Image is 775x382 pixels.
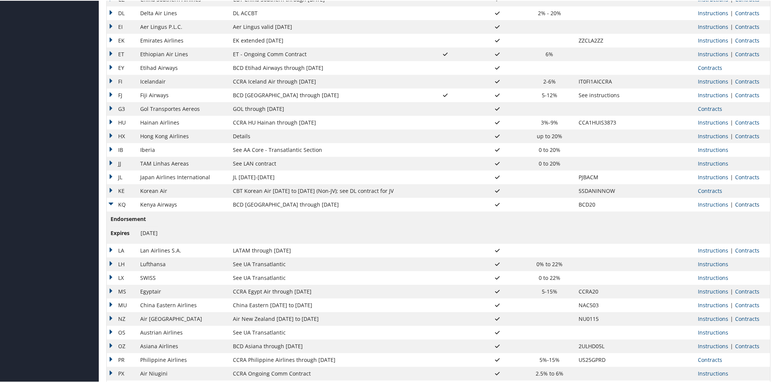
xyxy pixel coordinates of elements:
[136,6,229,19] td: Delta Air Lines
[728,77,735,84] span: |
[735,118,759,125] a: View Contracts
[698,328,728,335] a: View Ticketing Instructions
[698,173,728,180] a: View Ticketing Instructions
[524,156,575,170] td: 0 to 20%
[136,33,229,47] td: Emirates Airlines
[107,170,136,183] td: JL
[735,77,759,84] a: View Contracts
[728,173,735,180] span: |
[141,229,158,236] span: [DATE]
[136,366,229,380] td: Air Niugini
[229,257,420,270] td: See UA Transatlantic
[735,173,759,180] a: View Contracts
[229,6,420,19] td: DL ACCBT
[107,47,136,60] td: ET
[136,270,229,284] td: SWISS
[107,6,136,19] td: DL
[136,325,229,339] td: Austrian Airlines
[107,339,136,352] td: OZ
[107,156,136,170] td: JJ
[698,63,722,71] a: View Contracts
[107,325,136,339] td: OS
[698,200,728,207] a: View Ticketing Instructions
[136,170,229,183] td: Japan Airlines International
[229,366,420,380] td: CCRA Ongoing Comm Contract
[107,60,136,74] td: EY
[698,314,728,322] a: View Ticketing Instructions
[229,197,420,211] td: BCD [GEOGRAPHIC_DATA] through [DATE]
[229,101,420,115] td: GOL through [DATE]
[728,132,735,139] span: |
[735,287,759,294] a: View Contracts
[575,339,628,352] td: 2ULHD05L
[107,115,136,129] td: HU
[698,186,722,194] a: View Contracts
[524,366,575,380] td: 2.5% to 6%
[575,183,628,197] td: 5SDANINNOW
[728,342,735,349] span: |
[698,91,728,98] a: View Ticketing Instructions
[229,298,420,311] td: China Eastern [DATE] to [DATE]
[575,311,628,325] td: NU0115
[735,246,759,253] a: View Contracts
[107,270,136,284] td: LX
[107,284,136,298] td: MS
[735,342,759,349] a: View Contracts
[107,366,136,380] td: PX
[136,60,229,74] td: Etihad Airways
[136,243,229,257] td: Lan Airlines S.A.
[728,22,735,30] span: |
[698,301,728,308] a: View Ticketing Instructions
[136,197,229,211] td: Kenya Airways
[107,19,136,33] td: EI
[575,298,628,311] td: NAC503
[575,352,628,366] td: US25GPRD
[229,170,420,183] td: JL [DATE]-[DATE]
[229,243,420,257] td: LATAM through [DATE]
[107,88,136,101] td: FJ
[698,246,728,253] a: View Ticketing Instructions
[136,311,229,325] td: Air [GEOGRAPHIC_DATA]
[728,118,735,125] span: |
[698,159,728,166] a: View Ticketing Instructions
[698,260,728,267] a: View Ticketing Instructions
[698,9,728,16] a: View Ticketing Instructions
[107,183,136,197] td: KE
[698,36,728,43] a: View Ticketing Instructions
[229,270,420,284] td: See UA Transatlantic
[107,197,136,211] td: KQ
[229,352,420,366] td: CCRA Philippine Airlines through [DATE]
[735,9,759,16] a: View Contracts
[107,101,136,115] td: G3
[735,314,759,322] a: View Contracts
[136,19,229,33] td: Aer Lingus P.L.C.
[728,50,735,57] span: |
[136,284,229,298] td: Egyptair
[136,74,229,88] td: Icelandair
[698,342,728,349] a: View Ticketing Instructions
[524,257,575,270] td: 0% to 22%
[698,355,722,363] a: View Contracts
[735,132,759,139] a: View Contracts
[111,228,139,237] span: Expires
[136,156,229,170] td: TAM Linhas Aereas
[698,132,728,139] a: View Ticketing Instructions
[107,74,136,88] td: FI
[735,91,759,98] a: View Contracts
[728,9,735,16] span: |
[698,104,722,112] a: View Contracts
[728,314,735,322] span: |
[698,287,728,294] a: View Ticketing Instructions
[735,50,759,57] a: View Contracts
[107,298,136,311] td: MU
[575,115,628,129] td: CCA1HUIS3873
[575,33,628,47] td: ZZCLA2ZZ
[136,115,229,129] td: Hainan Airlines
[229,60,420,74] td: BCD Etihad Airways through [DATE]
[136,352,229,366] td: Philippine Airlines
[229,19,420,33] td: Aer Lingus valid [DATE]
[107,352,136,366] td: PR
[524,129,575,142] td: up to 20%
[107,243,136,257] td: LA
[575,197,628,211] td: BCD20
